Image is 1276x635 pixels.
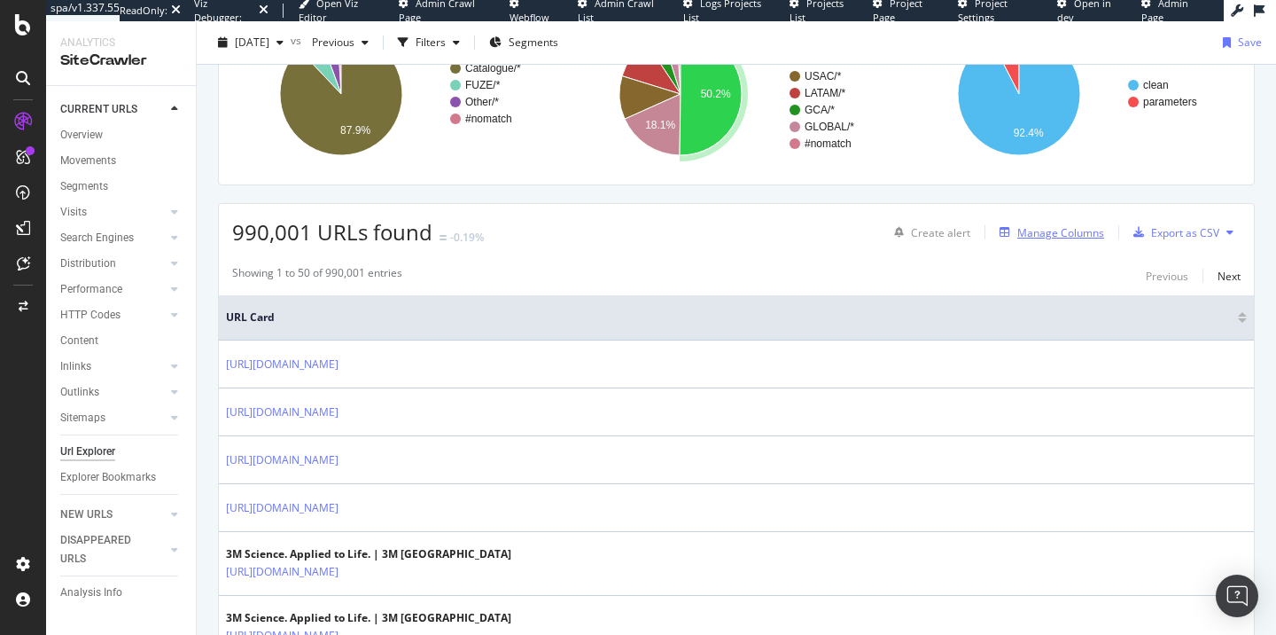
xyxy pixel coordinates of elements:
text: clean [1143,79,1169,91]
div: Content [60,332,98,350]
a: [URL][DOMAIN_NAME] [226,451,338,469]
a: NEW URLS [60,506,166,524]
a: Url Explorer [60,443,183,461]
text: #nomatch [805,137,852,150]
text: parameters [1143,96,1197,108]
a: CURRENT URLS [60,100,166,119]
div: Search Engines [60,229,134,247]
a: Analysis Info [60,584,183,602]
div: 3M Science. Applied to Life. | 3M [GEOGRAPHIC_DATA] [226,546,511,562]
button: Next [1218,265,1241,286]
text: 92.4% [1014,127,1044,139]
div: -0.19% [450,230,484,245]
button: Segments [482,28,565,57]
text: GLOBAL/* [805,121,854,133]
a: Distribution [60,255,166,273]
div: Showing 1 to 50 of 990,001 entries [232,265,402,286]
button: Previous [305,28,376,57]
text: FUZE/* [465,79,501,91]
div: Previous [1146,269,1188,284]
div: Overview [60,126,103,145]
text: GCA/* [805,104,835,116]
div: CURRENT URLS [60,100,137,119]
a: DISAPPEARED URLS [60,531,166,568]
text: ASIA/* [805,53,836,66]
div: NEW URLS [60,506,113,524]
div: Outlinks [60,383,99,402]
a: Search Engines [60,229,166,247]
a: Inlinks [60,357,166,376]
div: Save [1238,35,1262,50]
span: Segments [509,35,558,50]
button: Create alert [887,218,970,247]
div: Performance [60,280,122,299]
span: Webflow [510,11,549,24]
svg: A chart. [910,17,1241,171]
div: Url Explorer [60,443,115,461]
a: [URL][DOMAIN_NAME] [226,499,338,517]
a: [URL][DOMAIN_NAME] [226,563,338,581]
text: #nomatch [465,113,512,125]
div: ReadOnly: [120,4,167,18]
span: 2025 Sep. 14th [235,35,269,50]
text: 50.2% [700,88,730,100]
div: Analytics [60,35,182,51]
a: [URL][DOMAIN_NAME] [226,404,338,421]
div: SiteCrawler [60,51,182,71]
a: Performance [60,280,166,299]
span: Previous [305,35,354,50]
div: Analysis Info [60,584,122,602]
button: Manage Columns [992,222,1104,243]
div: Visits [60,203,87,222]
div: Open Intercom Messenger [1216,575,1258,617]
button: Save [1216,28,1262,57]
div: HTTP Codes [60,306,121,325]
a: Overview [60,126,183,145]
text: Catalogue/* [465,62,521,74]
a: Outlinks [60,383,166,402]
div: Movements [60,152,116,170]
svg: A chart. [572,17,902,171]
a: Visits [60,203,166,222]
div: Inlinks [60,357,91,376]
span: vs [291,33,305,48]
button: Previous [1146,265,1188,286]
div: Create alert [911,225,970,240]
text: LATAM/* [805,87,846,99]
text: USAC/* [805,70,842,82]
span: 990,001 URLs found [232,217,432,247]
div: Sitemaps [60,409,105,427]
div: 3M Science. Applied to Life. | 3M [GEOGRAPHIC_DATA] [226,610,511,626]
svg: A chart. [232,17,563,171]
img: Equal [440,235,447,240]
a: Segments [60,177,183,196]
div: DISAPPEARED URLS [60,531,150,568]
button: Filters [391,28,467,57]
a: Sitemaps [60,409,166,427]
a: [URL][DOMAIN_NAME] [226,356,338,373]
div: Distribution [60,255,116,273]
a: Movements [60,152,183,170]
button: [DATE] [211,28,291,57]
span: URL Card [226,310,1233,325]
a: Content [60,332,183,350]
button: Export as CSV [1126,218,1219,247]
div: Segments [60,177,108,196]
a: Explorer Bookmarks [60,468,183,487]
div: Filters [416,35,446,50]
text: 87.9% [340,124,370,137]
div: Next [1218,269,1241,284]
div: Manage Columns [1017,225,1104,240]
a: HTTP Codes [60,306,166,325]
div: Explorer Bookmarks [60,468,156,487]
text: Other/* [465,96,499,108]
div: Export as CSV [1151,225,1219,240]
text: 18.1% [645,119,675,131]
